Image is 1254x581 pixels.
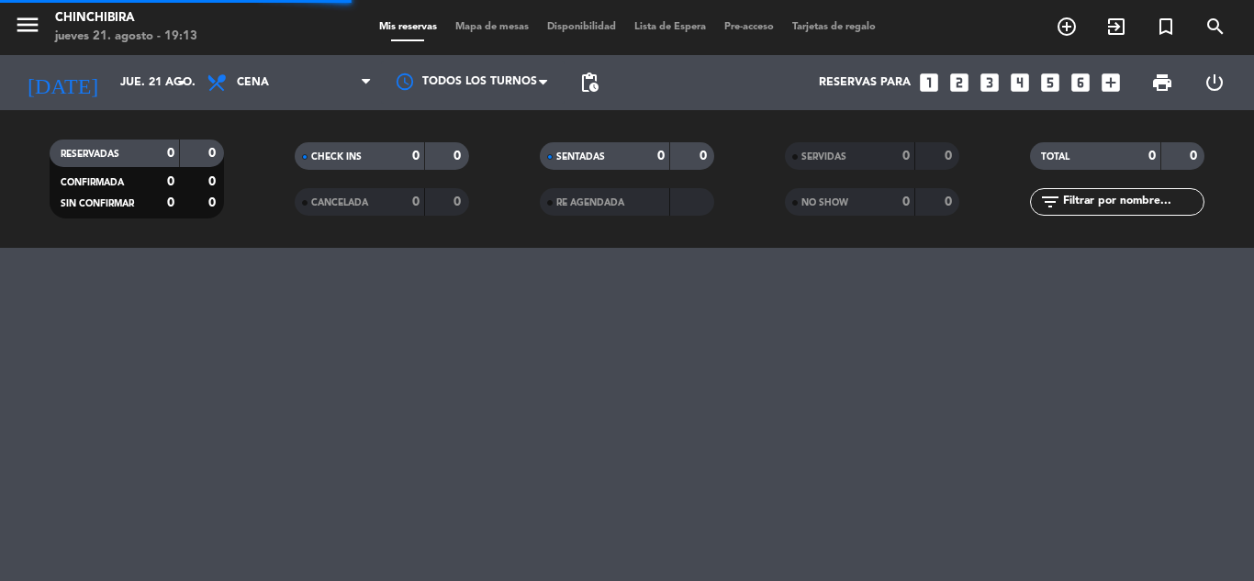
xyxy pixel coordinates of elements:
i: exit_to_app [1105,16,1127,38]
span: RE AGENDADA [556,198,624,207]
span: Mapa de mesas [446,22,538,32]
i: turned_in_not [1155,16,1177,38]
i: search [1204,16,1226,38]
span: SERVIDAS [801,152,846,162]
i: menu [14,11,41,39]
span: TOTAL [1041,152,1069,162]
input: Filtrar por nombre... [1061,192,1204,212]
i: looks_3 [978,71,1002,95]
span: Mis reservas [370,22,446,32]
span: SENTADAS [556,152,605,162]
button: menu [14,11,41,45]
div: Chinchibira [55,9,197,28]
strong: 0 [902,196,910,208]
strong: 0 [657,150,665,162]
span: NO SHOW [801,198,848,207]
i: looks_5 [1038,71,1062,95]
i: filter_list [1039,191,1061,213]
strong: 0 [412,196,420,208]
span: RESERVADAS [61,150,119,159]
strong: 0 [700,150,711,162]
i: add_circle_outline [1056,16,1078,38]
span: CHECK INS [311,152,362,162]
i: looks_6 [1069,71,1092,95]
span: Cena [237,76,269,89]
strong: 0 [167,175,174,188]
strong: 0 [1190,150,1201,162]
strong: 0 [945,196,956,208]
strong: 0 [208,175,219,188]
div: LOG OUT [1188,55,1240,110]
i: looks_two [947,71,971,95]
strong: 0 [902,150,910,162]
strong: 0 [208,147,219,160]
span: Disponibilidad [538,22,625,32]
i: [DATE] [14,62,111,103]
i: add_box [1099,71,1123,95]
span: CANCELADA [311,198,368,207]
i: looks_one [917,71,941,95]
span: pending_actions [578,72,600,94]
strong: 0 [453,196,465,208]
span: Tarjetas de regalo [783,22,885,32]
strong: 0 [945,150,956,162]
span: SIN CONFIRMAR [61,199,134,208]
i: power_settings_new [1204,72,1226,94]
strong: 0 [412,150,420,162]
strong: 0 [208,196,219,209]
span: Pre-acceso [715,22,783,32]
i: arrow_drop_down [171,72,193,94]
div: jueves 21. agosto - 19:13 [55,28,197,46]
span: CONFIRMADA [61,178,124,187]
span: print [1151,72,1173,94]
strong: 0 [1148,150,1156,162]
span: Lista de Espera [625,22,715,32]
strong: 0 [453,150,465,162]
strong: 0 [167,196,174,209]
i: looks_4 [1008,71,1032,95]
span: Reservas para [819,76,911,89]
strong: 0 [167,147,174,160]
